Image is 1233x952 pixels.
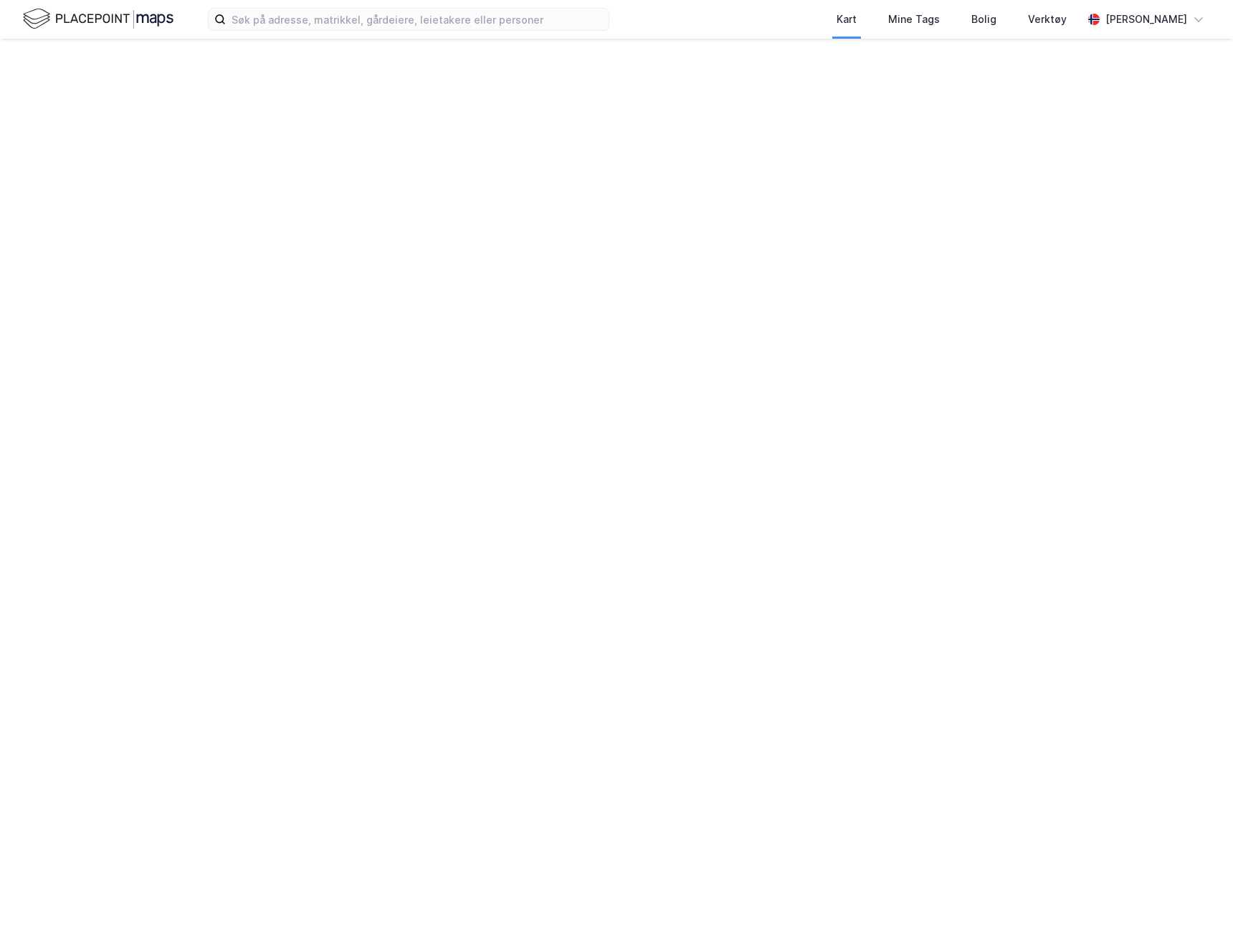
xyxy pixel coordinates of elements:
[226,9,609,30] input: Søk på adresse, matrikkel, gårdeiere, leietakere eller personer
[837,11,857,28] div: Kart
[1105,11,1187,28] div: [PERSON_NAME]
[971,11,996,28] div: Bolig
[888,11,940,28] div: Mine Tags
[23,6,173,32] img: logo.f888ab2527a4732fd821a326f86c7f29.svg
[1028,11,1067,28] div: Verktøy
